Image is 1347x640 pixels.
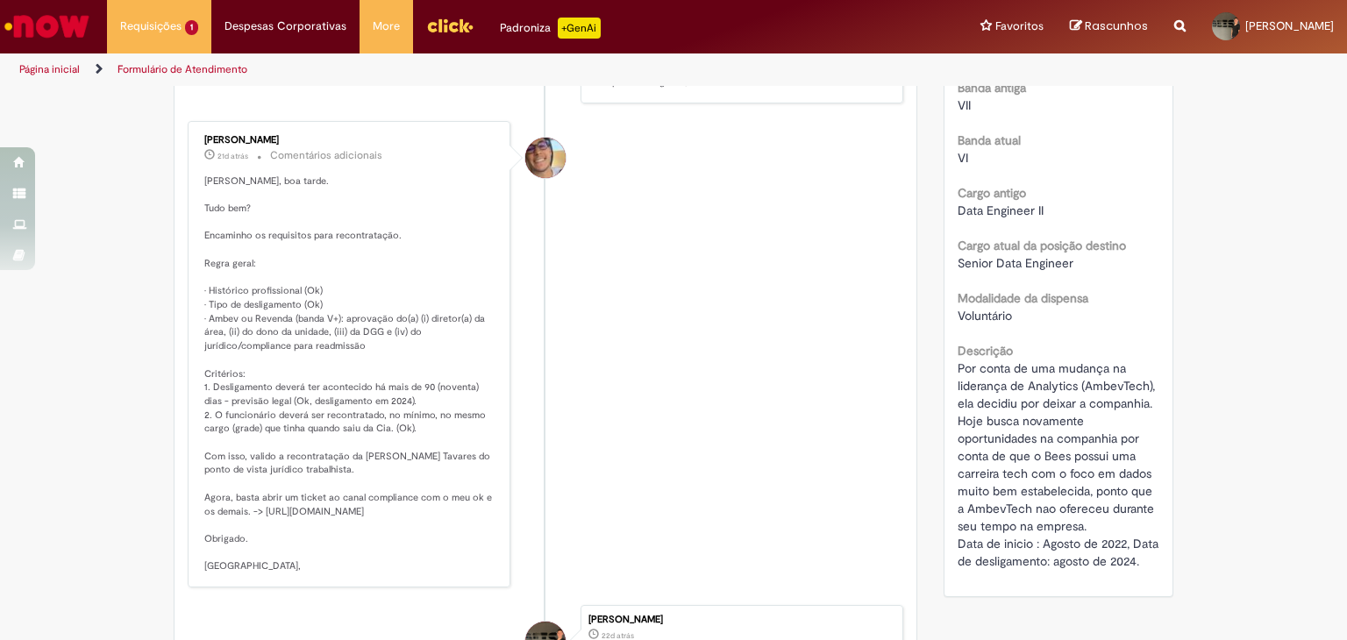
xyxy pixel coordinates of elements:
div: [PERSON_NAME] [588,615,894,625]
span: Voluntário [958,308,1012,324]
span: Senior Data Engineer [958,255,1073,271]
b: Banda atual [958,132,1021,148]
span: Rascunhos [1085,18,1148,34]
a: Formulário de Atendimento [118,62,247,76]
span: Favoritos [995,18,1044,35]
b: Banda antiga [958,80,1026,96]
b: Descrição [958,343,1013,359]
b: Cargo antigo [958,185,1026,201]
div: Pedro Henrique De Oliveira Alves [525,138,566,178]
a: Rascunhos [1070,18,1148,35]
span: Despesas Corporativas [224,18,346,35]
ul: Trilhas de página [13,53,885,86]
img: click_logo_yellow_360x200.png [426,12,474,39]
p: [PERSON_NAME], boa tarde. Tudo bem? Encaminho os requisitos para recontratação. Regra geral: • Hi... [204,174,496,573]
span: VII [958,97,971,113]
span: Requisições [120,18,182,35]
span: 21d atrás [217,151,248,161]
div: [PERSON_NAME] [204,135,496,146]
img: ServiceNow [2,9,92,44]
div: Padroniza [500,18,601,39]
small: Comentários adicionais [270,148,382,163]
p: +GenAi [558,18,601,39]
span: Data Engineer II [958,203,1044,218]
span: 1 [185,20,198,35]
a: Página inicial [19,62,80,76]
b: Modalidade da dispensa [958,290,1088,306]
span: VI [958,150,968,166]
span: [PERSON_NAME] [1245,18,1334,33]
b: Cargo atual da posição destino [958,238,1126,253]
span: Por conta de uma mudança na liderança de Analytics (AmbevTech), ela decidiu por deixar a companhi... [958,360,1162,569]
time: 06/08/2025 16:58:55 [217,151,248,161]
span: More [373,18,400,35]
